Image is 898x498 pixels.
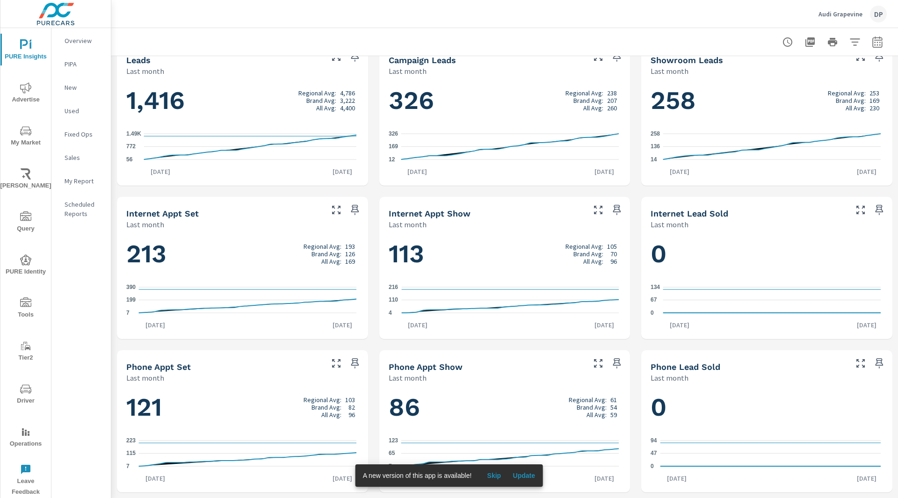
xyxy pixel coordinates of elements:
p: Regional Avg: [569,396,607,404]
h1: 86 [389,391,621,423]
text: 47 [651,450,657,456]
h5: Internet Lead Sold [651,209,728,218]
button: "Export Report to PDF" [801,33,819,51]
text: 0 [651,463,654,469]
span: Driver [3,383,48,406]
p: [DATE] [663,167,696,176]
p: All Avg: [321,411,341,419]
span: Update [513,471,535,480]
p: Regional Avg: [298,89,336,97]
span: Save this to your personalized report [872,202,887,217]
p: 82 [348,404,355,411]
text: 7 [389,463,392,469]
p: [DATE] [326,167,359,176]
span: Leave Feedback [3,464,48,498]
p: All Avg: [321,258,341,265]
button: Apply Filters [846,33,864,51]
p: Sales [65,153,103,162]
p: 3,222 [340,97,355,104]
span: Tier2 [3,340,48,363]
h5: Phone Appt Show [389,362,463,372]
p: Last month [389,372,427,383]
span: Tools [3,297,48,320]
h1: 113 [389,238,621,270]
span: Skip [483,471,505,480]
span: Save this to your personalized report [609,356,624,371]
p: 169 [345,258,355,265]
p: Audi Grapevine [818,10,862,18]
h5: Campaign Leads [389,55,456,65]
p: My Report [65,176,103,186]
text: 1.49K [126,130,141,137]
p: [DATE] [588,320,621,330]
p: All Avg: [587,411,607,419]
h5: Phone Lead Sold [651,362,720,372]
text: 223 [126,437,136,444]
p: [DATE] [850,320,883,330]
div: Fixed Ops [51,127,111,141]
p: Brand Avg: [306,97,336,104]
p: 126 [345,250,355,258]
p: 260 [607,104,617,112]
p: Brand Avg: [577,404,607,411]
h5: Internet Appt Set [126,209,199,218]
p: 103 [345,396,355,404]
span: Save this to your personalized report [872,356,887,371]
button: Make Fullscreen [853,49,868,64]
p: Overview [65,36,103,45]
p: Last month [389,219,427,230]
p: [DATE] [144,167,177,176]
h5: Leads [126,55,151,65]
span: Save this to your personalized report [872,49,887,64]
span: My Market [3,125,48,148]
span: Save this to your personalized report [609,49,624,64]
text: 65 [389,450,395,457]
div: My Report [51,174,111,188]
text: 326 [389,130,398,137]
button: Make Fullscreen [329,49,344,64]
p: [DATE] [401,167,434,176]
p: 193 [345,243,355,250]
button: Make Fullscreen [591,202,606,217]
p: Brand Avg: [836,97,866,104]
button: Make Fullscreen [853,356,868,371]
p: PIPA [65,59,103,69]
text: 390 [126,284,136,290]
div: Overview [51,34,111,48]
h1: 0 [651,238,883,270]
p: 96 [610,258,617,265]
span: PURE Insights [3,39,48,62]
p: [DATE] [660,474,693,483]
button: Print Report [823,33,842,51]
text: 56 [126,156,133,163]
div: PIPA [51,57,111,71]
p: Last month [126,219,164,230]
p: 54 [610,404,617,411]
text: 123 [389,437,398,444]
button: Make Fullscreen [329,202,344,217]
h1: 121 [126,391,359,423]
span: Advertise [3,82,48,105]
span: Operations [3,426,48,449]
p: [DATE] [139,320,172,330]
h5: Internet Appt Show [389,209,471,218]
div: Scheduled Reports [51,197,111,221]
p: Scheduled Reports [65,200,103,218]
span: Query [3,211,48,234]
span: Save this to your personalized report [348,356,362,371]
button: Update [509,468,539,483]
p: Last month [651,65,688,77]
h5: Showroom Leads [651,55,723,65]
p: Last month [126,65,164,77]
p: Fixed Ops [65,130,103,139]
p: 105 [607,243,617,250]
h1: 0 [651,391,883,423]
p: [DATE] [139,474,172,483]
button: Make Fullscreen [329,356,344,371]
p: Regional Avg: [828,89,866,97]
text: 134 [651,284,660,290]
p: 4,400 [340,104,355,112]
p: 96 [348,411,355,419]
p: All Avg: [583,104,603,112]
p: [DATE] [663,320,696,330]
